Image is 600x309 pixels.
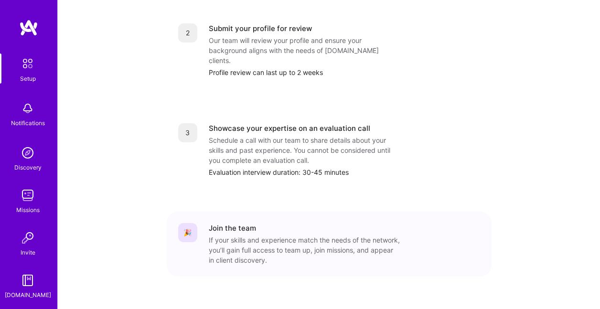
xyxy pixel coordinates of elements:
img: setup [18,53,38,74]
div: 🎉 [178,223,197,242]
div: Submit your profile for review [209,23,312,33]
div: Discovery [14,162,42,172]
div: Showcase your expertise on an evaluation call [209,123,370,133]
div: Join the team [209,223,256,233]
div: [DOMAIN_NAME] [5,290,51,300]
div: Our team will review your profile and ensure your background aligns with the needs of [DOMAIN_NAM... [209,35,400,65]
div: Schedule a call with our team to share details about your skills and past experience. You cannot ... [209,135,400,165]
div: Profile review can last up to 2 weeks [209,67,480,77]
img: Invite [18,228,37,247]
div: Invite [21,247,35,257]
img: discovery [18,143,37,162]
div: If your skills and experience match the needs of the network, you’ll gain full access to team up,... [209,235,400,265]
div: Missions [16,205,40,215]
div: Notifications [11,118,45,128]
div: Setup [20,74,36,84]
div: 3 [178,123,197,142]
img: guide book [18,271,37,290]
img: logo [19,19,38,36]
div: Evaluation interview duration: 30-45 minutes [209,167,480,177]
div: 2 [178,23,197,43]
img: bell [18,99,37,118]
img: teamwork [18,186,37,205]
